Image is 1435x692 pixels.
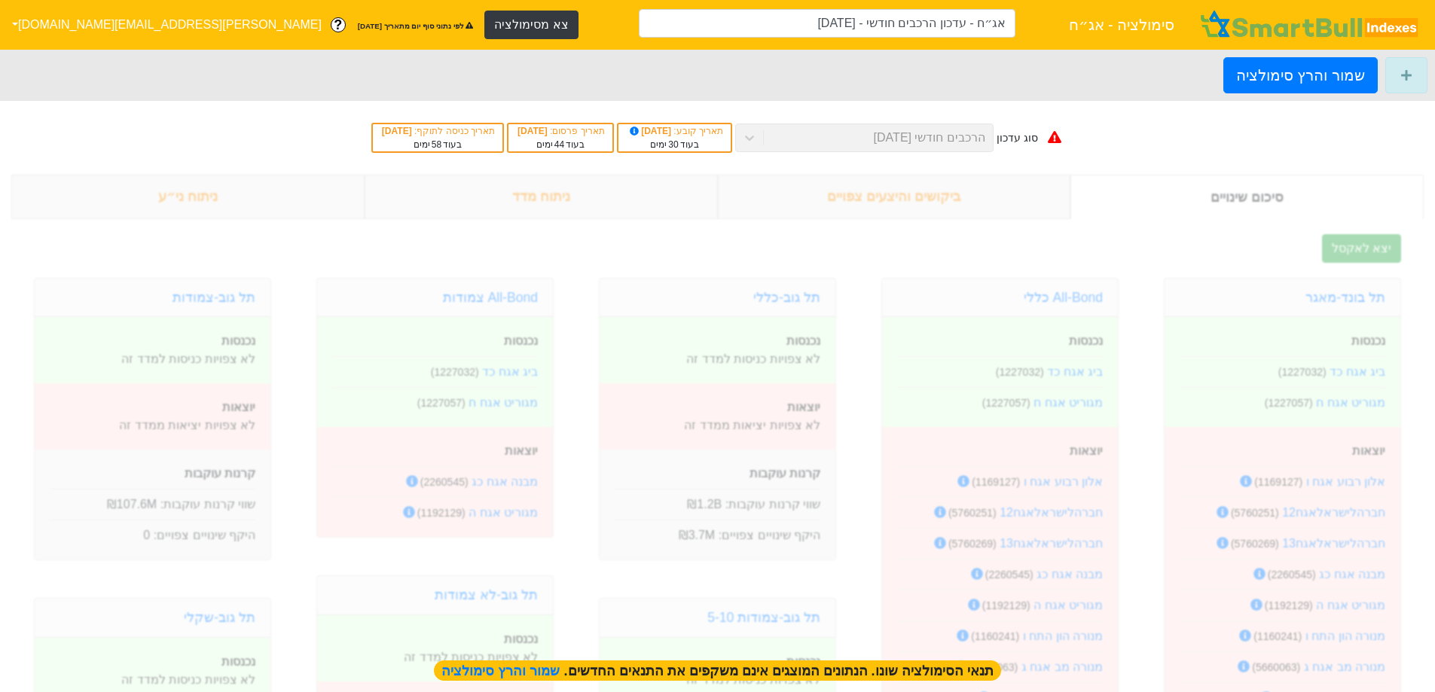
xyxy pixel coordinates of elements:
[518,126,550,136] span: [DATE]
[1000,506,1103,519] a: חברהלישראלאגח12
[615,520,820,544] div: היקף שינויים צפויים :
[707,610,820,625] a: תל גוב-צמודות 5-10
[1023,630,1103,642] a: מנורה הון התח ו
[1069,334,1103,347] strong: נכנסות
[1268,569,1316,581] small: ( 2260545 )
[948,538,997,550] small: ( 5760269 )
[482,365,538,378] a: ביג אגח כד
[50,416,255,434] p: לא צפויות יציאות ממדד זה
[1316,599,1385,611] a: מגוריט אגח ה
[615,416,820,434] p: לא צפויות יציאות ממדד זה
[786,334,820,347] strong: נכנסות
[554,139,564,150] span: 44
[432,139,441,150] span: 58
[1223,57,1378,93] button: שמור והרץ סימולציה
[1034,396,1103,409] a: מגוריט אגח ח
[221,655,255,668] strong: נכנסות
[1037,568,1103,581] a: מבנה אגח כג
[472,475,538,488] a: מבנה אגח כג
[1316,396,1385,409] a: מגוריט אגח ח
[982,397,1030,409] small: ( 1227057 )
[626,124,723,138] div: תאריך קובע :
[11,175,365,219] div: ניתוח ני״ע
[1351,334,1385,347] strong: נכנסות
[1322,234,1401,263] button: יצא לאקסל
[469,506,538,519] a: מגוריט אגח ה
[1254,476,1302,488] small: ( 1169127 )
[505,444,538,457] strong: יוצאות
[435,587,538,602] a: תל גוב-לא צמודות
[626,138,723,151] div: בעוד ימים
[1024,290,1103,305] a: All-Bond כללי
[786,655,820,668] strong: נכנסות
[50,520,255,544] div: היקף שינויים צפויים :
[443,290,538,305] a: All-Bond צמודות
[972,476,1020,488] small: ( 1169127 )
[1253,630,1302,642] small: ( 1160241 )
[1265,397,1313,409] small: ( 1227057 )
[1070,175,1424,219] div: סיכום שינויים
[382,126,414,136] span: [DATE]
[1231,507,1279,519] small: ( 5760251 )
[668,139,678,150] span: 30
[1265,599,1313,611] small: ( 1192129 )
[380,138,495,151] div: בעוד ימים
[982,599,1030,611] small: ( 1192129 )
[504,334,538,347] strong: נכנסות
[221,334,255,347] strong: נכנסות
[1047,365,1103,378] a: ביג אגח כד
[1069,10,1175,40] span: סימולציה - אג״ח
[996,366,1044,378] small: ( 1227032 )
[750,467,820,480] strong: קרנות עוקבות
[1000,537,1103,550] a: חברהלישראלאגח13
[50,489,255,514] div: שווי קרנות עוקבות :
[355,20,477,31] span: לפי נתוני סוף יום מתאריך [DATE]
[948,507,997,519] small: ( 5760251 )
[417,507,466,519] small: ( 1192129 )
[1305,630,1385,642] a: מנורה הון התח ו
[441,663,563,678] span: שמור והרץ סימולציה
[971,630,1019,642] small: ( 1160241 )
[1282,506,1385,519] a: חברהלישראלאגח12
[434,660,1002,681] span: תנאי הסימולציה שונו. הנתונים המוצגים אינם משקפים את התנאים החדשים.
[185,467,255,480] strong: קרנות עוקבות
[1305,290,1385,305] a: תל בונד-מאגר
[679,529,716,541] span: ₪3.7M
[1319,568,1385,581] a: מבנה אגח כג
[1198,10,1423,40] img: SmartBull
[332,648,538,666] p: לא צפויות כניסות למדד זה
[431,366,479,378] small: ( 1227032 )
[365,175,718,219] div: ניתוח מדד
[184,610,255,625] a: תל גוב-שקלי
[516,138,605,151] div: בעוד ימים
[985,569,1034,581] small: ( 2260545 )
[107,498,157,511] span: ₪107.6M
[1070,444,1103,457] strong: יוצאות
[997,130,1038,146] div: סוג עדכון
[516,124,605,138] div: תאריך פרסום :
[1306,475,1385,488] a: אלון רבוע אגח ו
[1278,366,1327,378] small: ( 1227032 )
[627,126,674,136] span: [DATE]
[639,9,1015,38] input: אג״ח - עדכון הרכבים חודשי - 29/10/25
[417,397,466,409] small: ( 1227057 )
[143,529,150,541] span: 0
[1024,475,1103,488] a: אלון רבוע אגח ו
[380,124,495,138] div: תאריך כניסה לתוקף :
[1034,599,1103,611] a: מגוריט אגח ה
[50,350,255,368] p: לא צפויות כניסות למדד זה
[753,290,820,305] a: תל גוב-כללי
[334,15,342,35] span: ?
[687,498,722,511] span: ₪1.2B
[1352,444,1385,457] strong: יוצאות
[1231,538,1279,550] small: ( 5760269 )
[173,290,255,305] a: תל גוב-צמודות
[787,401,820,413] strong: יוצאות
[718,175,1071,219] div: ביקושים והיצעים צפויים
[504,633,538,645] strong: נכנסות
[615,350,820,368] p: לא צפויות כניסות למדד זה
[222,401,255,413] strong: יוצאות
[469,396,538,409] a: מגוריט אגח ח
[1330,365,1385,378] a: ביג אגח כד
[615,489,820,514] div: שווי קרנות עוקבות :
